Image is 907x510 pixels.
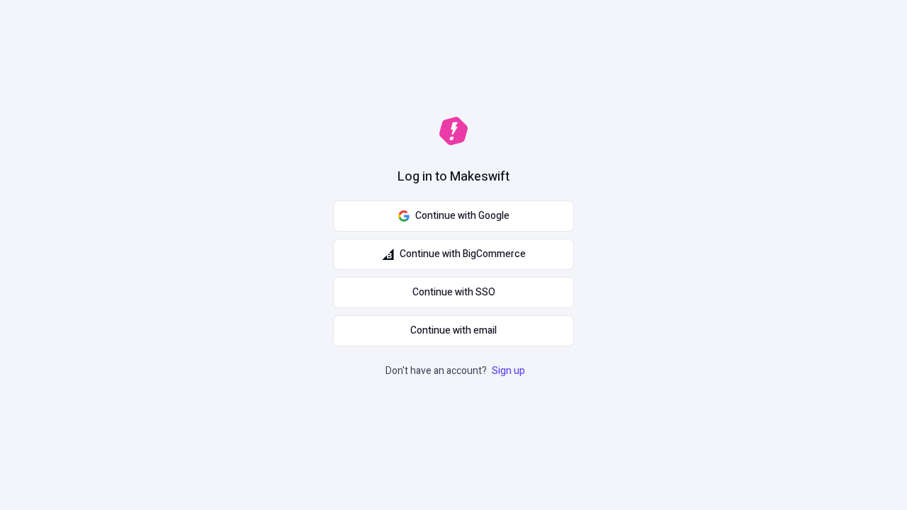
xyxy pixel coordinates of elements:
button: Continue with email [333,315,574,346]
span: Continue with BigCommerce [400,246,526,262]
a: Sign up [489,363,528,378]
h1: Log in to Makeswift [398,168,509,186]
span: Continue with Google [415,208,509,224]
button: Continue with BigCommerce [333,239,574,270]
a: Continue with SSO [333,277,574,308]
span: Continue with email [410,323,497,339]
p: Don't have an account? [385,363,528,379]
button: Continue with Google [333,200,574,232]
